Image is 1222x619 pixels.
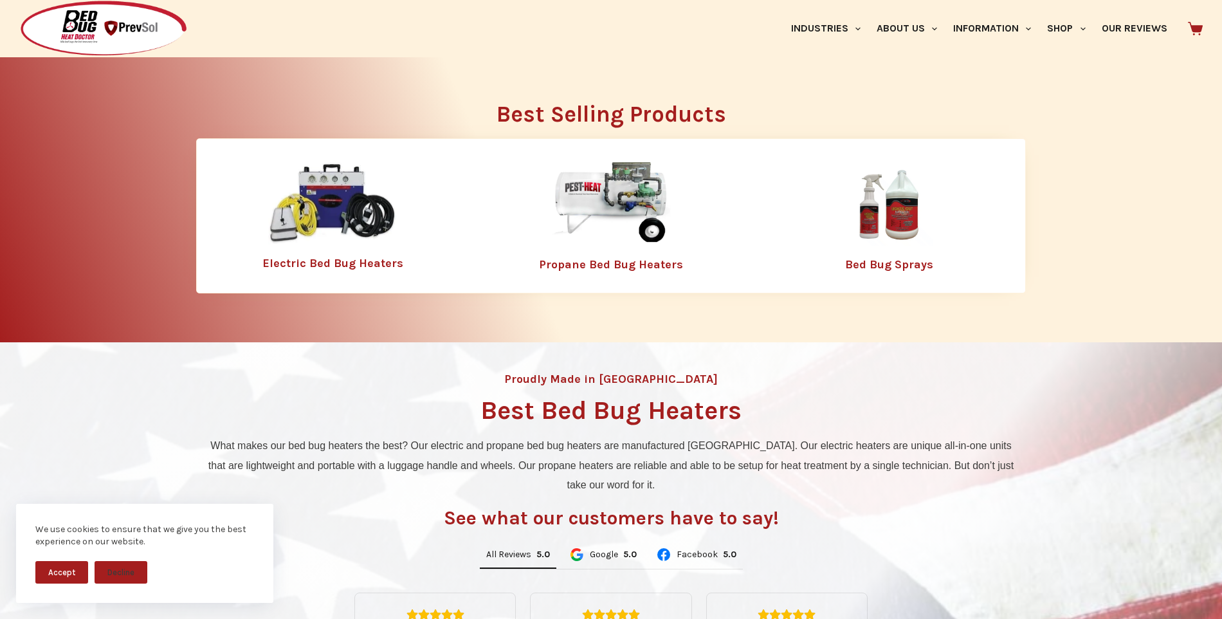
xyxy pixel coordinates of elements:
[536,549,550,560] div: Rating: 5.0 out of 5
[262,256,403,270] a: Electric Bed Bug Heaters
[35,561,88,584] button: Accept
[504,373,718,385] h4: Proudly Made in [GEOGRAPHIC_DATA]
[203,436,1019,495] p: What makes our bed bug heaters the best? Our electric and propane bed bug heaters are manufacture...
[723,549,736,560] div: Rating: 5.0 out of 5
[536,549,550,560] div: 5.0
[677,550,718,559] span: Facebook
[486,550,531,559] span: All Reviews
[196,103,1026,125] h2: Best Selling Products
[539,257,683,272] a: Propane Bed Bug Heaters
[623,549,637,560] div: 5.0
[723,549,736,560] div: 5.0
[845,257,933,272] a: Bed Bug Sprays
[480,398,742,423] h1: Best Bed Bug Heaters
[35,523,254,548] div: We use cookies to ensure that we give you the best experience on our website.
[623,549,637,560] div: Rating: 5.0 out of 5
[95,561,147,584] button: Decline
[10,5,49,44] button: Open LiveChat chat widget
[444,508,779,528] h3: See what our customers have to say!
[590,550,618,559] span: Google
